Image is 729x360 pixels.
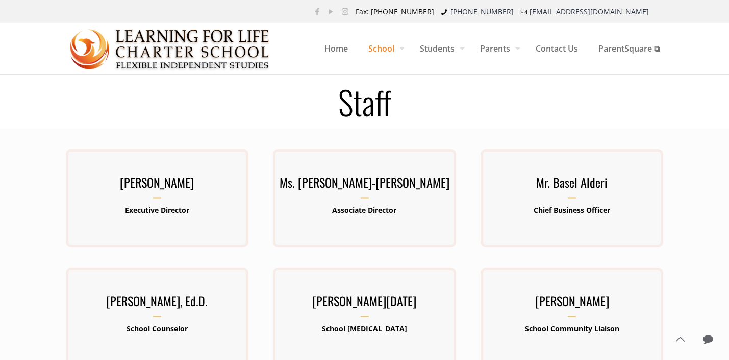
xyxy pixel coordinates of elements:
h3: Mr. Basel Alderi [481,172,663,199]
a: [PHONE_NUMBER] [450,7,514,16]
h3: [PERSON_NAME], Ed.D. [66,291,248,317]
a: Back to top icon [669,328,691,350]
a: Learning for Life Charter School [70,23,270,74]
b: School Counselor [127,324,188,333]
a: ParentSquare ⧉ [588,23,670,74]
img: Staff [70,23,270,75]
a: Facebook icon [312,6,323,16]
b: School Community Liaison [525,324,619,333]
h3: [PERSON_NAME] [481,291,663,317]
a: Parents [470,23,525,74]
i: phone [439,7,449,16]
a: [EMAIL_ADDRESS][DOMAIN_NAME] [530,7,649,16]
h3: Ms. [PERSON_NAME]-[PERSON_NAME] [273,172,456,199]
h3: [PERSON_NAME] [66,172,248,199]
i: mail [519,7,529,16]
b: School [MEDICAL_DATA] [322,324,407,333]
span: Parents [470,33,525,64]
h3: [PERSON_NAME][DATE] [273,291,456,317]
a: Students [410,23,470,74]
a: Instagram icon [340,6,350,16]
b: Executive Director [125,205,189,215]
b: Chief Business Officer [534,205,610,215]
a: School [358,23,410,74]
span: School [358,33,410,64]
span: Home [314,33,358,64]
span: Students [410,33,470,64]
b: Associate Director [332,205,396,215]
a: Contact Us [525,23,588,74]
h1: Staff [54,85,676,118]
a: YouTube icon [326,6,337,16]
a: Home [314,23,358,74]
span: Contact Us [525,33,588,64]
span: ParentSquare ⧉ [588,33,670,64]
